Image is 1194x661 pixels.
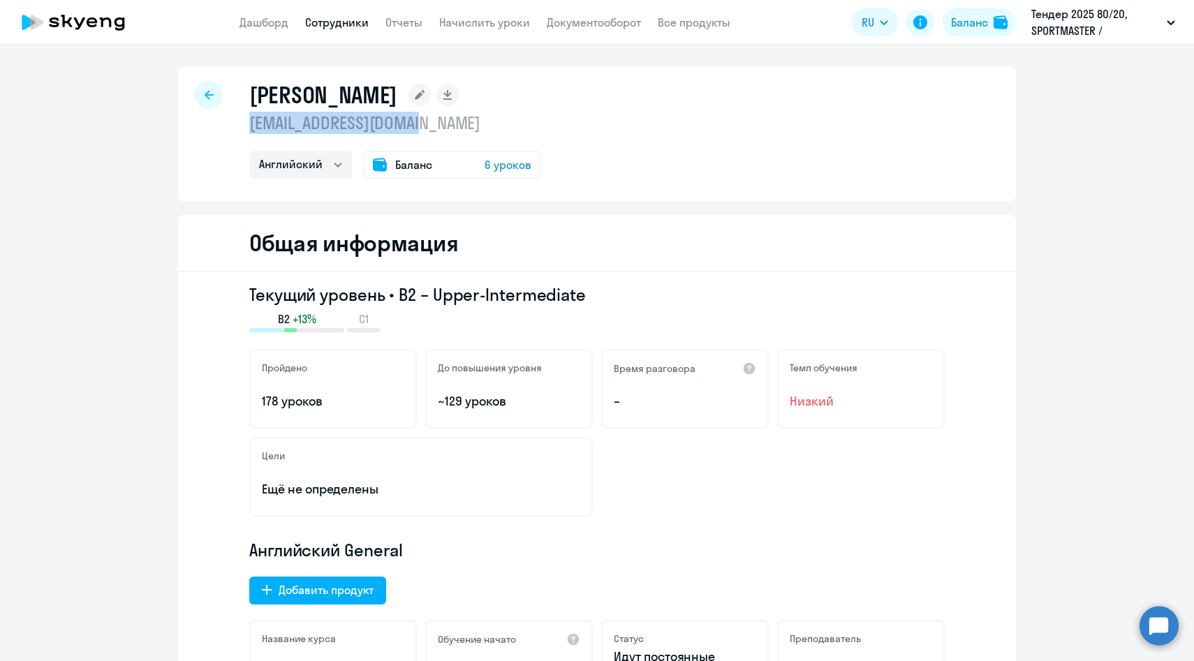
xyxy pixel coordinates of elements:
span: B2 [278,311,290,327]
p: 178 уроков [262,392,404,410]
h5: До повышения уровня [438,362,542,374]
a: Дашборд [239,15,288,29]
div: Баланс [951,14,988,31]
span: Низкий [790,392,932,410]
p: Ещё не определены [262,480,580,498]
a: Все продукты [658,15,730,29]
button: Тендер 2025 80/20, SPORTMASTER / Спортмастер [1024,6,1182,39]
span: C1 [359,311,369,327]
a: Сотрудники [305,15,369,29]
a: Отчеты [385,15,422,29]
button: Балансbalance [943,8,1016,36]
span: Английский General [249,539,403,561]
span: Баланс [395,156,432,173]
a: Начислить уроки [439,15,530,29]
h2: Общая информация [249,229,458,257]
div: Добавить продукт [279,581,374,598]
h5: Пройдено [262,362,307,374]
span: 6 уроков [485,156,531,173]
span: +13% [293,311,316,327]
h5: Темп обучения [790,362,857,374]
h1: [PERSON_NAME] [249,81,397,109]
h5: Статус [614,632,644,645]
h3: Текущий уровень • B2 – Upper-Intermediate [249,283,945,306]
img: balance [994,15,1008,29]
h5: Цели [262,450,285,462]
p: – [614,392,756,410]
h5: Название курса [262,632,336,645]
span: RU [862,14,874,31]
h5: Обучение начато [438,633,516,646]
a: Документооборот [547,15,641,29]
h5: Время разговора [614,362,695,375]
button: Добавить продукт [249,577,386,604]
p: [EMAIL_ADDRESS][DOMAIN_NAME] [249,112,541,134]
button: RU [852,8,898,36]
p: ~129 уроков [438,392,580,410]
p: Тендер 2025 80/20, SPORTMASTER / Спортмастер [1031,6,1161,39]
h5: Преподаватель [790,632,861,645]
